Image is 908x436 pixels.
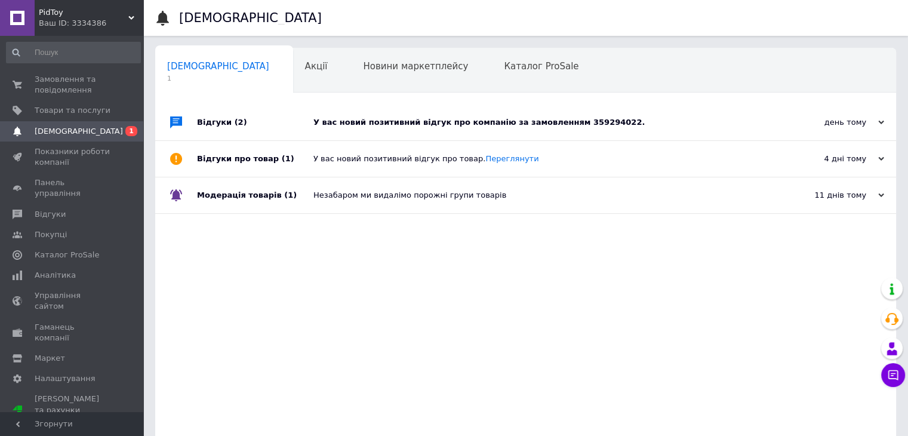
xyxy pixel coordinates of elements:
div: Незабаром ми видалімо порожні групи товарів [313,190,765,201]
span: Маркет [35,353,65,364]
span: Управління сайтом [35,290,110,312]
div: Відгуки про товар [197,141,313,177]
div: Ваш ID: 3334386 [39,18,143,29]
span: 1 [125,126,137,136]
span: Новини маркетплейсу [363,61,468,72]
div: день тому [765,117,884,128]
span: 1 [167,74,269,83]
span: Покупці [35,229,67,240]
span: Панель управління [35,177,110,199]
h1: [DEMOGRAPHIC_DATA] [179,11,322,25]
span: Аналітика [35,270,76,281]
span: (1) [282,154,294,163]
span: (1) [284,191,297,199]
span: Замовлення та повідомлення [35,74,110,96]
span: Налаштування [35,373,96,384]
span: Каталог ProSale [504,61,578,72]
span: Показники роботи компанії [35,146,110,168]
span: Товари та послуги [35,105,110,116]
div: У вас новий позитивний відгук про товар. [313,153,765,164]
input: Пошук [6,42,141,63]
span: (2) [235,118,247,127]
span: Відгуки [35,209,66,220]
span: PidToy [39,7,128,18]
div: Відгуки [197,105,313,140]
div: Модерація товарів [197,177,313,213]
span: Каталог ProSale [35,250,99,260]
button: Чат з покупцем [881,363,905,387]
a: Переглянути [485,154,538,163]
div: 4 дні тому [765,153,884,164]
span: [DEMOGRAPHIC_DATA] [35,126,123,137]
span: Акції [305,61,328,72]
span: [PERSON_NAME] та рахунки [35,394,110,426]
div: У вас новий позитивний відгук про компанію за замовленням 359294022. [313,117,765,128]
span: [DEMOGRAPHIC_DATA] [167,61,269,72]
span: Гаманець компанії [35,322,110,343]
div: 11 днів тому [765,190,884,201]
